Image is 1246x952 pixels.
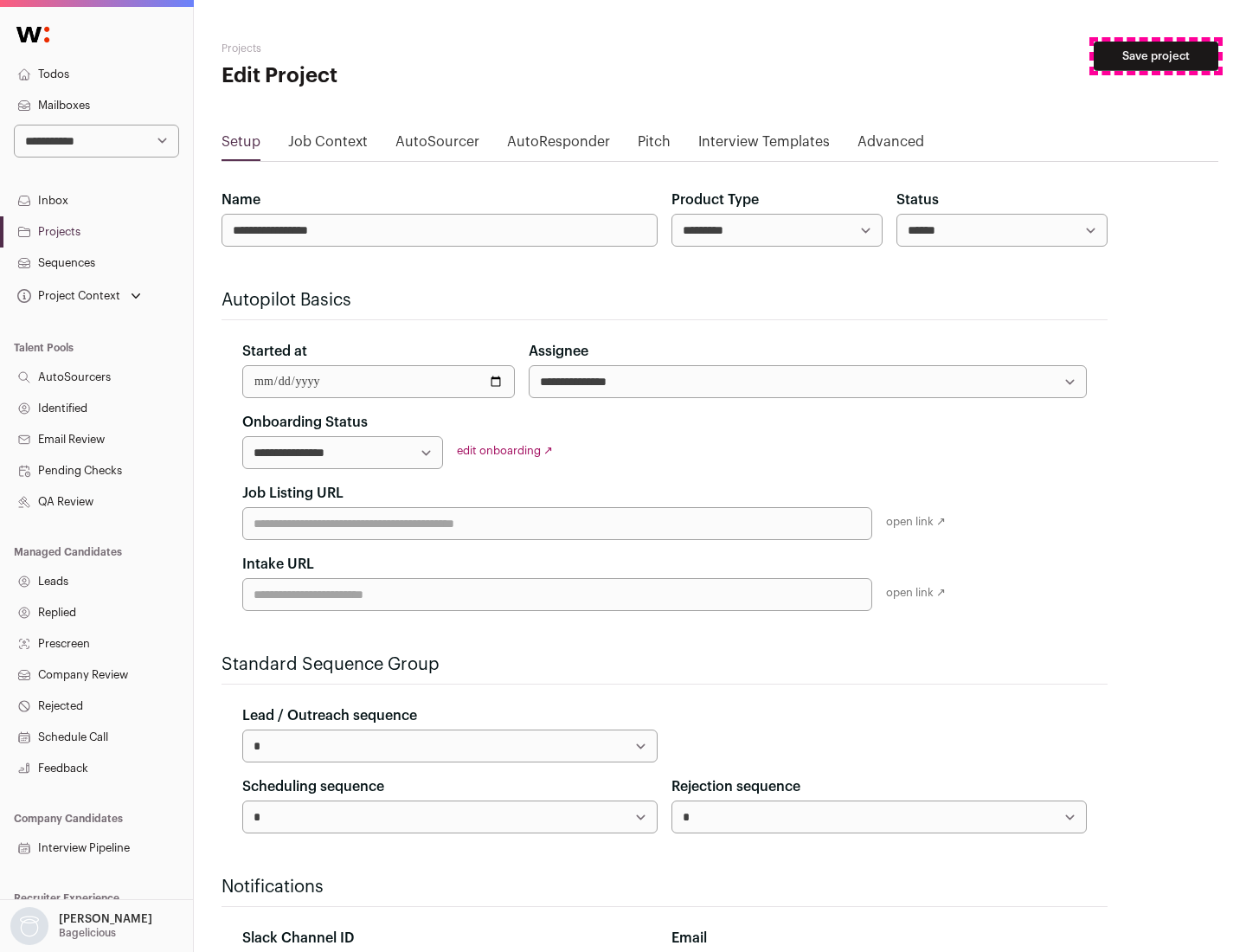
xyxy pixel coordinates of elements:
[457,445,553,456] a: edit onboarding ↗
[671,776,800,797] label: Rejection sequence
[507,132,610,159] a: AutoResponder
[222,132,260,159] a: Setup
[242,928,354,949] label: Slack Channel ID
[59,926,116,940] p: Bagelicious
[7,17,59,52] img: Wellfound
[222,875,1108,899] h2: Notifications
[222,653,1108,677] h2: Standard Sequence Group
[896,190,939,210] label: Status
[395,132,479,159] a: AutoSourcer
[242,554,314,575] label: Intake URL
[14,284,145,308] button: Open dropdown
[288,132,368,159] a: Job Context
[671,928,1087,949] div: Email
[1094,42,1218,71] button: Save project
[242,341,307,362] label: Started at
[222,42,554,55] h2: Projects
[222,190,260,210] label: Name
[10,907,48,945] img: nopic.png
[242,483,344,504] label: Job Listing URL
[222,62,554,90] h1: Edit Project
[671,190,759,210] label: Product Type
[14,289,120,303] div: Project Context
[242,776,384,797] label: Scheduling sequence
[529,341,588,362] label: Assignee
[7,907,156,945] button: Open dropdown
[638,132,671,159] a: Pitch
[698,132,830,159] a: Interview Templates
[242,412,368,433] label: Onboarding Status
[59,912,152,926] p: [PERSON_NAME]
[242,705,417,726] label: Lead / Outreach sequence
[857,132,924,159] a: Advanced
[222,288,1108,312] h2: Autopilot Basics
